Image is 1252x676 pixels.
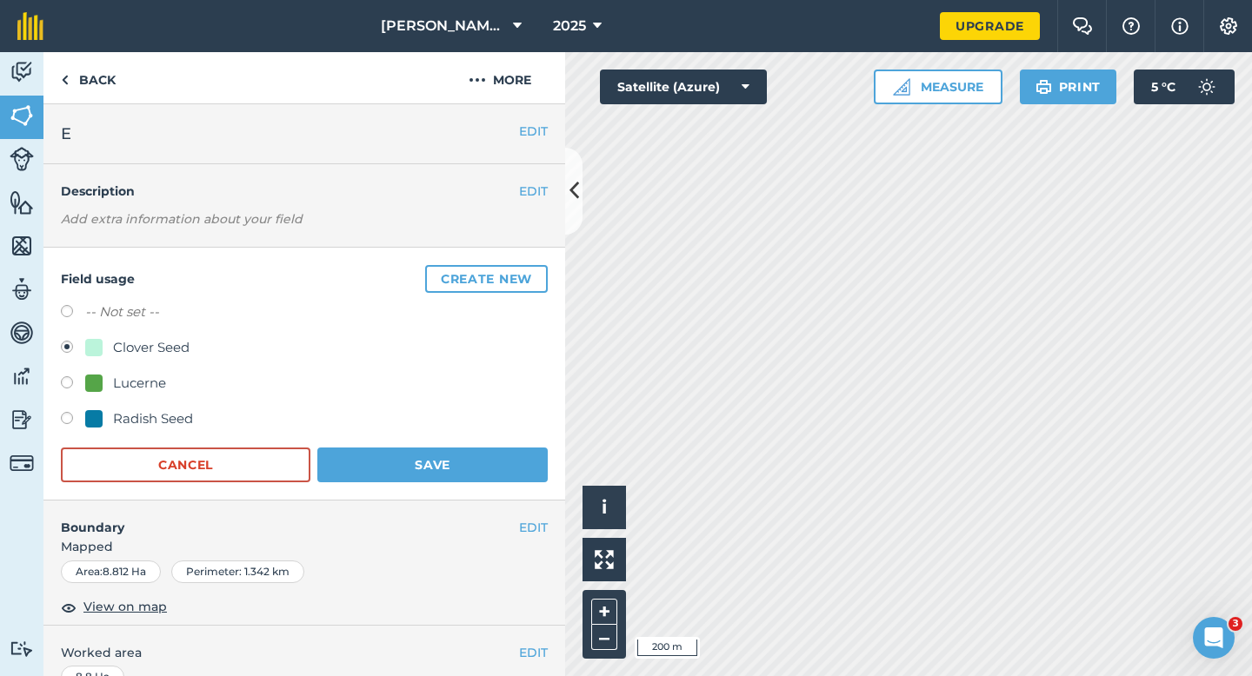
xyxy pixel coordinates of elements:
img: svg+xml;base64,PD94bWwgdmVyc2lvbj0iMS4wIiBlbmNvZGluZz0idXRmLTgiPz4KPCEtLSBHZW5lcmF0b3I6IEFkb2JlIE... [10,147,34,171]
button: Create new [425,265,548,293]
img: svg+xml;base64,PD94bWwgdmVyc2lvbj0iMS4wIiBlbmNvZGluZz0idXRmLTgiPz4KPCEtLSBHZW5lcmF0b3I6IEFkb2JlIE... [10,407,34,433]
button: EDIT [519,643,548,662]
img: Two speech bubbles overlapping with the left bubble in the forefront [1072,17,1093,35]
div: Area : 8.812 Ha [61,560,161,583]
div: Lucerne [113,373,166,394]
img: fieldmargin Logo [17,12,43,40]
img: Four arrows, one pointing top left, one top right, one bottom right and the last bottom left [595,550,614,569]
button: EDIT [519,518,548,537]
img: svg+xml;base64,PHN2ZyB4bWxucz0iaHR0cDovL3d3dy53My5vcmcvMjAwMC9zdmciIHdpZHRoPSIxNyIgaGVpZ2h0PSIxNy... [1171,16,1189,36]
div: Clover Seed [113,337,190,358]
button: Measure [874,70,1002,104]
span: E [61,122,71,146]
button: Save [317,447,548,482]
span: 2025 [553,16,586,36]
button: EDIT [519,182,548,201]
span: View on map [83,597,167,616]
button: Satellite (Azure) [600,70,767,104]
a: Back [43,52,133,103]
img: A question mark icon [1121,17,1142,35]
span: [PERSON_NAME] Farming Partnership [381,16,506,36]
button: + [591,599,617,625]
img: svg+xml;base64,PD94bWwgdmVyc2lvbj0iMS4wIiBlbmNvZGluZz0idXRmLTgiPz4KPCEtLSBHZW5lcmF0b3I6IEFkb2JlIE... [10,640,34,657]
img: svg+xml;base64,PD94bWwgdmVyc2lvbj0iMS4wIiBlbmNvZGluZz0idXRmLTgiPz4KPCEtLSBHZW5lcmF0b3I6IEFkb2JlIE... [10,320,34,346]
button: View on map [61,597,167,618]
button: i [583,486,626,529]
img: svg+xml;base64,PHN2ZyB4bWxucz0iaHR0cDovL3d3dy53My5vcmcvMjAwMC9zdmciIHdpZHRoPSI1NiIgaGVpZ2h0PSI2MC... [10,189,34,215]
img: svg+xml;base64,PD94bWwgdmVyc2lvbj0iMS4wIiBlbmNvZGluZz0idXRmLTgiPz4KPCEtLSBHZW5lcmF0b3I6IEFkb2JlIE... [10,59,34,85]
button: Print [1020,70,1117,104]
h4: Boundary [43,500,519,537]
button: 5 °C [1134,70,1235,104]
label: -- Not set -- [85,302,159,322]
button: Cancel [61,447,310,482]
img: svg+xml;base64,PHN2ZyB4bWxucz0iaHR0cDovL3d3dy53My5vcmcvMjAwMC9zdmciIHdpZHRoPSIxOSIgaGVpZ2h0PSIyNC... [1036,76,1052,97]
img: svg+xml;base64,PD94bWwgdmVyc2lvbj0iMS4wIiBlbmNvZGluZz0idXRmLTgiPz4KPCEtLSBHZW5lcmF0b3I6IEFkb2JlIE... [10,363,34,389]
em: Add extra information about your field [61,211,303,227]
img: Ruler icon [893,78,910,96]
span: Mapped [43,537,565,556]
button: More [435,52,565,103]
img: svg+xml;base64,PHN2ZyB4bWxucz0iaHR0cDovL3d3dy53My5vcmcvMjAwMC9zdmciIHdpZHRoPSI1NiIgaGVpZ2h0PSI2MC... [10,103,34,129]
img: A cog icon [1218,17,1239,35]
img: svg+xml;base64,PD94bWwgdmVyc2lvbj0iMS4wIiBlbmNvZGluZz0idXRmLTgiPz4KPCEtLSBHZW5lcmF0b3I6IEFkb2JlIE... [10,276,34,302]
img: svg+xml;base64,PHN2ZyB4bWxucz0iaHR0cDovL3d3dy53My5vcmcvMjAwMC9zdmciIHdpZHRoPSIxOCIgaGVpZ2h0PSIyNC... [61,597,77,618]
img: svg+xml;base64,PHN2ZyB4bWxucz0iaHR0cDovL3d3dy53My5vcmcvMjAwMC9zdmciIHdpZHRoPSI5IiBoZWlnaHQ9IjI0Ii... [61,70,69,90]
img: svg+xml;base64,PHN2ZyB4bWxucz0iaHR0cDovL3d3dy53My5vcmcvMjAwMC9zdmciIHdpZHRoPSIyMCIgaGVpZ2h0PSIyNC... [469,70,486,90]
img: svg+xml;base64,PHN2ZyB4bWxucz0iaHR0cDovL3d3dy53My5vcmcvMjAwMC9zdmciIHdpZHRoPSI1NiIgaGVpZ2h0PSI2MC... [10,233,34,259]
h4: Field usage [61,265,548,293]
img: svg+xml;base64,PD94bWwgdmVyc2lvbj0iMS4wIiBlbmNvZGluZz0idXRmLTgiPz4KPCEtLSBHZW5lcmF0b3I6IEFkb2JlIE... [1189,70,1224,104]
button: – [591,625,617,650]
span: 5 ° C [1151,70,1175,104]
button: EDIT [519,122,548,141]
span: Worked area [61,643,548,662]
div: Perimeter : 1.342 km [171,560,304,583]
span: i [602,496,607,518]
div: Radish Seed [113,408,193,429]
a: Upgrade [940,12,1040,40]
h4: Description [61,182,548,201]
img: svg+xml;base64,PD94bWwgdmVyc2lvbj0iMS4wIiBlbmNvZGluZz0idXRmLTgiPz4KPCEtLSBHZW5lcmF0b3I6IEFkb2JlIE... [10,451,34,475]
span: 3 [1229,617,1242,631]
iframe: Intercom live chat [1193,617,1235,659]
